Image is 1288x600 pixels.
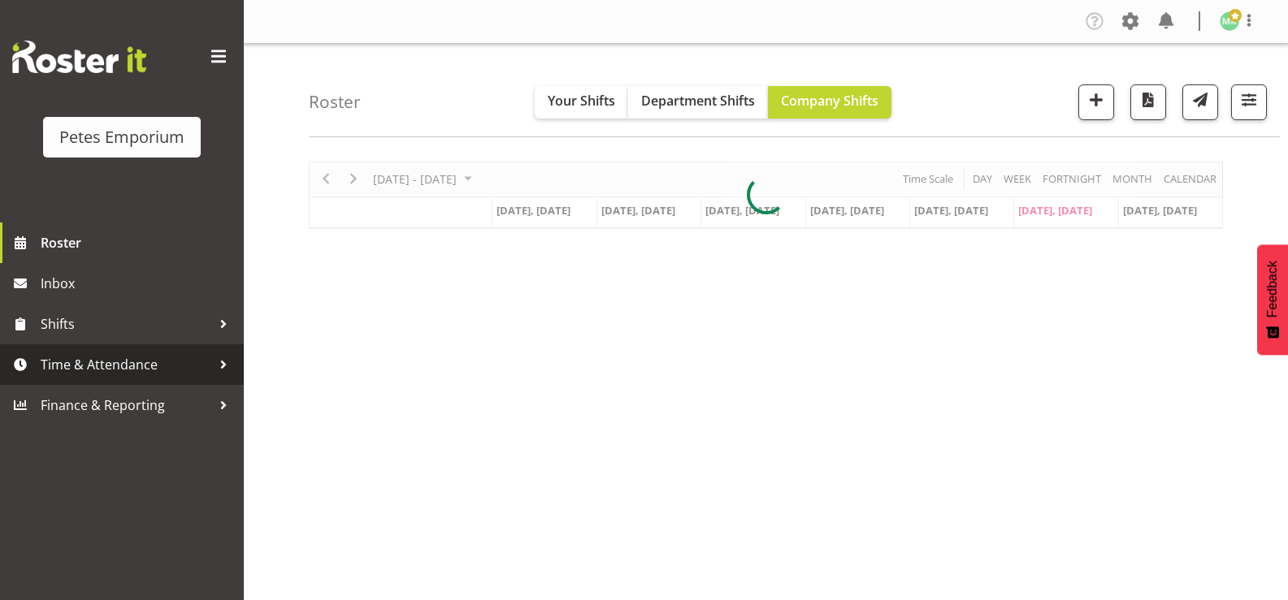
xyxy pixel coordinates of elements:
span: Company Shifts [781,92,878,110]
button: Company Shifts [768,86,891,119]
div: Petes Emporium [59,125,184,149]
span: Finance & Reporting [41,393,211,417]
img: melanie-richardson713.jpg [1220,11,1239,31]
button: Add a new shift [1078,84,1114,120]
span: Roster [41,231,236,255]
span: Inbox [41,271,236,296]
img: Rosterit website logo [12,41,146,73]
button: Filter Shifts [1231,84,1267,120]
span: Feedback [1265,261,1280,317]
span: Department Shifts [641,92,755,110]
button: Download a PDF of the roster according to the set date range. [1130,84,1166,120]
span: Your Shifts [548,92,615,110]
button: Your Shifts [535,86,628,119]
span: Time & Attendance [41,352,211,377]
span: Shifts [41,312,211,336]
h4: Roster [309,93,361,111]
button: Feedback - Show survey [1257,244,1288,355]
button: Department Shifts [628,86,768,119]
button: Send a list of all shifts for the selected filtered period to all rostered employees. [1182,84,1218,120]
